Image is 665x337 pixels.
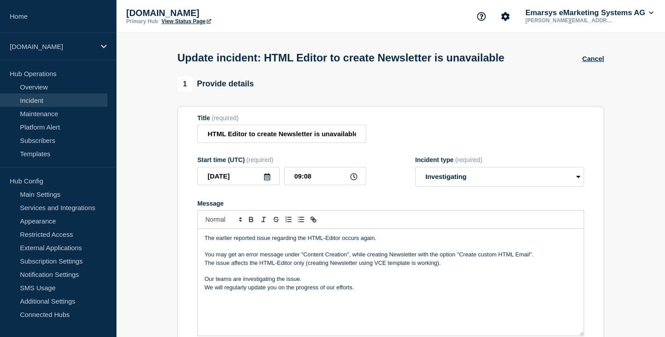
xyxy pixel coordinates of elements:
[204,259,577,267] p: The issue affects the HTML-Editor only (creating Newsletter using VCE template is working).
[197,167,280,185] input: YYYY-MM-DD
[201,214,245,225] span: Font size
[270,214,282,225] button: Toggle strikethrough text
[197,125,366,143] input: Title
[582,55,604,62] button: Cancel
[197,156,366,163] div: Start time (UTC)
[307,214,320,225] button: Toggle link
[245,214,257,225] button: Toggle bold text
[204,275,577,283] p: Our teams are investigating the issue.
[524,17,616,24] p: [PERSON_NAME][EMAIL_ADDRESS][PERSON_NAME][DOMAIN_NAME]
[126,8,304,18] p: [DOMAIN_NAME]
[177,52,505,64] h1: Update incident: HTML Editor to create Newsletter is unavailable
[496,7,515,26] button: Account settings
[246,156,273,163] span: (required)
[212,114,239,122] span: (required)
[282,214,295,225] button: Toggle ordered list
[204,284,577,292] p: We will regularly update you on the progress of our efforts.
[197,200,584,207] div: Message
[204,251,577,259] p: You may get an error message under "Content Creation", while creating Newsletter with the option ...
[415,156,584,163] div: Incident type
[455,156,482,163] span: (required)
[415,167,584,187] select: Incident type
[197,114,366,122] div: Title
[177,77,192,92] span: 1
[126,18,158,24] p: Primary Hub
[524,8,655,17] button: Emarsys eMarketing Systems AG
[161,18,211,24] a: View Status Page
[257,214,270,225] button: Toggle italic text
[295,214,307,225] button: Toggle bulleted list
[177,77,254,92] div: Provide details
[10,43,95,50] p: [DOMAIN_NAME]
[472,7,491,26] button: Support
[204,234,577,242] p: The earlier reported issue regarding the HTML-Editor occurs again.
[284,167,366,185] input: HH:MM
[198,229,584,336] div: Message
